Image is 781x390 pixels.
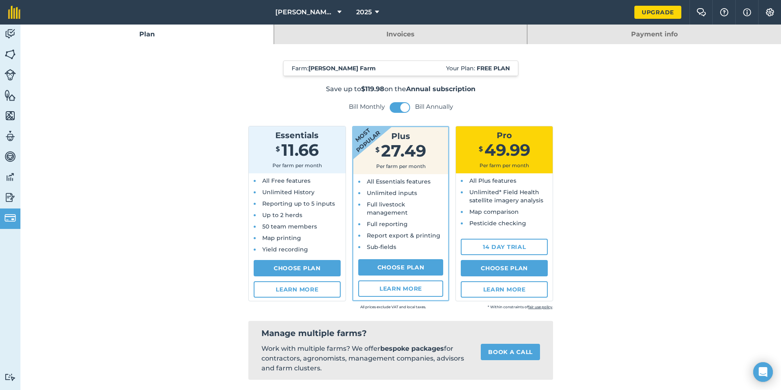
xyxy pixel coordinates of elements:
span: $ [276,145,280,153]
img: svg+xml;base64,PD94bWwgdmVyc2lvbj0iMS4wIiBlbmNvZGluZz0idXRmLTgiPz4KPCEtLSBHZW5lcmF0b3I6IEFkb2JlIE... [4,150,16,163]
img: svg+xml;base64,PHN2ZyB4bWxucz0iaHR0cDovL3d3dy53My5vcmcvMjAwMC9zdmciIHdpZHRoPSI1NiIgaGVpZ2h0PSI2MC... [4,48,16,61]
img: svg+xml;base64,PD94bWwgdmVyc2lvbj0iMS4wIiBlbmNvZGluZz0idXRmLTgiPz4KPCEtLSBHZW5lcmF0b3I6IEFkb2JlIE... [4,171,16,183]
span: Map comparison [469,208,519,215]
a: Book a call [481,344,540,360]
span: Map printing [262,234,301,242]
span: Full reporting [367,220,408,228]
img: svg+xml;base64,PD94bWwgdmVyc2lvbj0iMS4wIiBlbmNvZGluZz0idXRmLTgiPz4KPCEtLSBHZW5lcmF0b3I6IEFkb2JlIE... [4,130,16,142]
span: Unlimited* Field Health satellite imagery analysis [469,188,543,204]
strong: bespoke packages [380,345,444,352]
h2: Manage multiple farms? [261,327,540,339]
span: Farm : [292,64,376,72]
a: Choose Plan [358,259,444,276]
img: svg+xml;base64,PD94bWwgdmVyc2lvbj0iMS4wIiBlbmNvZGluZz0idXRmLTgiPz4KPCEtLSBHZW5lcmF0b3I6IEFkb2JlIE... [4,373,16,381]
img: fieldmargin Logo [8,6,20,19]
span: Sub-fields [367,243,396,251]
span: 50 team members [262,223,317,230]
a: 14 day trial [461,239,548,255]
span: All Free features [262,177,310,184]
small: * Within constraints of . [426,303,553,311]
a: Plan [20,25,274,44]
span: Unlimited inputs [367,189,417,197]
a: Choose Plan [254,260,341,276]
a: Choose Plan [461,260,548,276]
span: Up to 2 herds [262,211,302,219]
img: svg+xml;base64,PD94bWwgdmVyc2lvbj0iMS4wIiBlbmNvZGluZz0idXRmLTgiPz4KPCEtLSBHZW5lcmF0b3I6IEFkb2JlIE... [4,191,16,204]
a: Learn more [358,280,444,297]
span: Unlimited History [262,188,315,196]
span: All Plus features [469,177,516,184]
span: All Essentials features [367,178,431,185]
span: Pesticide checking [469,220,526,227]
span: Yield recording [262,246,308,253]
span: 11.66 [281,140,319,160]
strong: Annual subscription [406,85,475,93]
span: Full livestock management [367,201,408,216]
a: Invoices [274,25,527,44]
a: Upgrade [634,6,681,19]
span: Per farm per month [272,162,322,168]
p: Save up to on the [193,84,609,94]
small: All prices exclude VAT and local taxes. [299,303,426,311]
strong: Free plan [477,65,510,72]
span: $ [479,145,483,153]
label: Bill Monthly [349,103,385,111]
img: svg+xml;base64,PHN2ZyB4bWxucz0iaHR0cDovL3d3dy53My5vcmcvMjAwMC9zdmciIHdpZHRoPSI1NiIgaGVpZ2h0PSI2MC... [4,89,16,101]
strong: [PERSON_NAME] Farm [308,65,376,72]
span: Plus [391,131,410,141]
img: svg+xml;base64,PD94bWwgdmVyc2lvbj0iMS4wIiBlbmNvZGluZz0idXRmLTgiPz4KPCEtLSBHZW5lcmF0b3I6IEFkb2JlIE... [4,28,16,40]
a: fair use policy [528,305,552,309]
label: Bill Annually [415,103,453,111]
p: Work with multiple farms? We offer for contractors, agronomists, management companies, advisors a... [261,344,468,373]
span: Reporting up to 5 inputs [262,200,335,207]
img: svg+xml;base64,PD94bWwgdmVyc2lvbj0iMS4wIiBlbmNvZGluZz0idXRmLTgiPz4KPCEtLSBHZW5lcmF0b3I6IEFkb2JlIE... [4,69,16,81]
img: A cog icon [765,8,775,16]
span: Per farm per month [376,163,426,169]
img: A question mark icon [719,8,729,16]
a: Payment info [527,25,781,44]
a: Learn more [461,281,548,298]
span: 49.99 [484,140,530,160]
div: Open Intercom Messenger [753,362,773,382]
strong: Most popular [329,103,396,166]
span: $ [375,146,379,154]
span: Report export & printing [367,232,440,239]
img: Two speech bubbles overlapping with the left bubble in the forefront [696,8,706,16]
img: svg+xml;base64,PD94bWwgdmVyc2lvbj0iMS4wIiBlbmNvZGluZz0idXRmLTgiPz4KPCEtLSBHZW5lcmF0b3I6IEFkb2JlIE... [4,212,16,224]
img: svg+xml;base64,PHN2ZyB4bWxucz0iaHR0cDovL3d3dy53My5vcmcvMjAwMC9zdmciIHdpZHRoPSIxNyIgaGVpZ2h0PSIxNy... [743,7,751,17]
span: Essentials [275,130,319,140]
span: 2025 [356,7,372,17]
strong: $119.98 [361,85,384,93]
a: Learn more [254,281,341,298]
img: svg+xml;base64,PHN2ZyB4bWxucz0iaHR0cDovL3d3dy53My5vcmcvMjAwMC9zdmciIHdpZHRoPSI1NiIgaGVpZ2h0PSI2MC... [4,110,16,122]
span: 27.49 [381,141,426,161]
span: [PERSON_NAME] Farm [275,7,334,17]
span: Your Plan: [446,64,510,72]
span: Pro [497,130,512,140]
span: Per farm per month [480,162,529,168]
